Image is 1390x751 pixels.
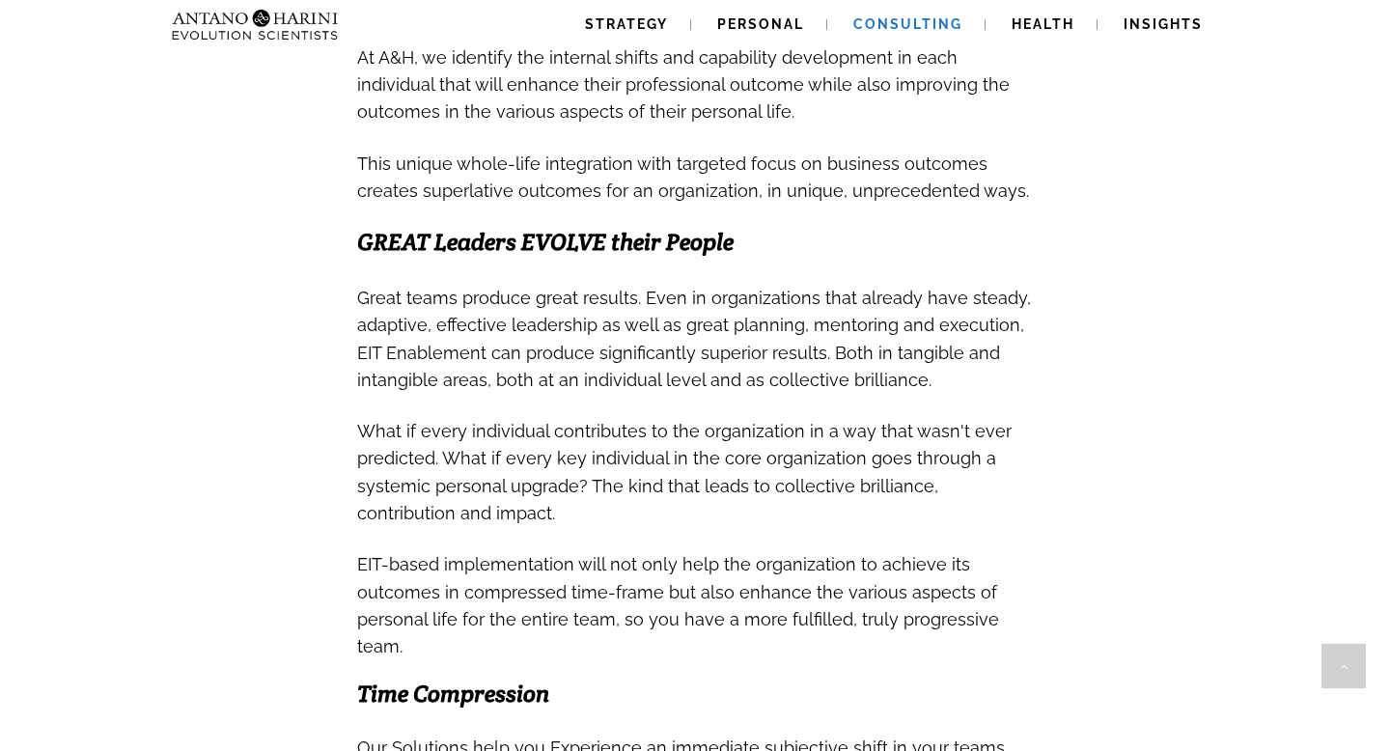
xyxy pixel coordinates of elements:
span: At A&H, we identify the internal shifts and capability development in each individual that will e... [357,47,1010,122]
span: Personal [717,16,804,32]
span: This unique whole-life integration with targeted focus on business outcomes creates superlative o... [357,153,1029,201]
span: Strategy [585,16,668,32]
span: What if every individual contributes to the organization in a way that wasn't ever predicted. Wha... [357,421,1012,523]
span: Consulting [853,16,962,32]
span: EIT-based implementation will not only help the organization to achieve its outcomes in compresse... [357,554,999,656]
span: Health [1012,16,1074,32]
span: Insights [1124,16,1203,32]
span: Great teams produce great results. Even in organizations that already have steady, adaptive, effe... [357,288,1031,390]
span: GREAT Leaders EVOLVE their People [357,227,734,257]
span: Time Compression [357,679,549,709]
